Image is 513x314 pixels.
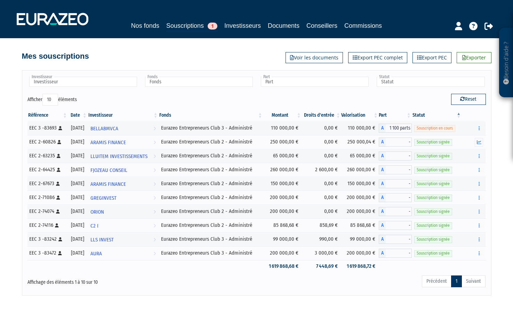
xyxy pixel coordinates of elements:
div: Eurazeo Entrepreneurs Club 2 - Administré [161,152,261,159]
i: [Français] Personne physique [57,140,61,144]
img: 1732889491-logotype_eurazeo_blanc_rvb.png [17,13,88,25]
span: A [379,151,386,160]
span: A [379,165,386,174]
a: Voir les documents [286,52,343,63]
span: - [386,249,412,258]
span: Souscription signée [414,139,452,146]
div: Eurazeo Entrepreneurs Club 2 - Administré [161,194,261,201]
div: A - Eurazeo Entrepreneurs Club 3 - Administré [379,124,412,133]
span: A [379,207,386,216]
div: Affichage des éléments 1 à 10 sur 10 [27,275,213,286]
td: 250 000,00 € [263,135,302,149]
div: EEC 2-60826 [29,138,66,146]
td: 65 000,00 € [341,149,379,163]
span: Souscription signée [414,181,452,187]
span: ARAMIS FINANCE [90,178,126,191]
div: EEC 3 -83472 [29,249,66,257]
td: 200 000,00 € [263,205,302,218]
span: A [379,221,386,230]
div: A - Eurazeo Entrepreneurs Club 2 - Administré [379,179,412,188]
div: Eurazeo Entrepreneurs Club 2 - Administré [161,138,261,146]
a: Investisseurs [224,21,261,31]
span: 1 [208,23,217,30]
span: A [379,179,386,188]
i: [Français] Personne physique [58,237,62,241]
div: EEC 3 -83242 [29,235,66,243]
td: 1 619 868,72 € [341,260,379,272]
span: - [386,165,412,174]
td: 200 000,00 € [263,246,302,260]
span: - [386,151,412,160]
td: 150 000,00 € [263,177,302,191]
th: Date: activer pour trier la colonne par ordre croissant [68,109,88,121]
td: 110 000,00 € [341,121,379,135]
a: FJOZEAU CONSEIL [88,163,159,177]
div: EEC 2-64425 [29,166,66,173]
span: A [379,124,386,133]
div: EEC 2-74116 [29,222,66,229]
div: Eurazeo Entrepreneurs Club 2 - Administré [161,166,261,173]
div: [DATE] [70,166,85,173]
a: Exporter [457,52,491,63]
div: Eurazeo Entrepreneurs Club 3 - Administré [161,124,261,132]
td: 2 600,00 € [302,163,341,177]
div: [DATE] [70,222,85,229]
span: A [379,249,386,258]
i: [Français] Personne physique [56,209,60,214]
div: [DATE] [70,235,85,243]
th: Valorisation: activer pour trier la colonne par ordre croissant [341,109,379,121]
td: 7 448,69 € [302,260,341,272]
td: 99 000,00 € [341,232,379,246]
a: Nos fonds [131,21,159,31]
i: [Français] Personne physique [58,251,62,255]
a: AURA [88,246,159,260]
i: Voir l'investisseur [153,150,156,163]
div: [DATE] [70,152,85,159]
div: [DATE] [70,180,85,187]
div: EEC 2-63235 [29,152,66,159]
i: Voir l'investisseur [153,220,156,232]
span: ORION [90,206,104,218]
i: Voir l'investisseur [153,206,156,218]
th: Référence : activer pour trier la colonne par ordre croissant [27,109,68,121]
td: 260 000,00 € [263,163,302,177]
a: ARAMIS FINANCE [88,177,159,191]
span: - [386,235,412,244]
a: LLS INVEST [88,232,159,246]
td: 65 000,00 € [263,149,302,163]
div: A - Eurazeo Entrepreneurs Club 2 - Administré [379,221,412,230]
span: Souscription en cours [414,125,455,132]
i: Voir l'investisseur [153,192,156,205]
td: 0,00 € [302,121,341,135]
span: - [386,221,412,230]
span: BELLABMVCA [90,122,118,135]
span: Souscription signée [414,167,452,173]
span: Souscription signée [414,208,452,215]
td: 150 000,00 € [341,177,379,191]
th: Montant: activer pour trier la colonne par ordre croissant [263,109,302,121]
div: [DATE] [70,194,85,201]
i: Voir l'investisseur [153,233,156,246]
i: Voir l'investisseur [153,164,156,177]
td: 0,00 € [302,205,341,218]
i: Voir l'investisseur [153,247,156,260]
td: 85 868,68 € [341,218,379,232]
a: Export PEC complet [348,52,407,63]
td: 250 000,04 € [341,135,379,149]
td: 0,00 € [302,191,341,205]
td: 200 000,00 € [341,205,379,218]
td: 0,00 € [302,177,341,191]
i: [Français] Personne physique [56,196,60,200]
i: Voir l'investisseur [153,136,156,149]
td: 1 619 868,68 € [263,260,302,272]
div: EEC 3 -83693 [29,124,66,132]
td: 0,00 € [302,135,341,149]
a: 1 [451,275,462,287]
div: Eurazeo Entrepreneurs Club 2 - Administré [161,180,261,187]
td: 200 000,00 € [341,246,379,260]
td: 990,00 € [302,232,341,246]
div: Eurazeo Entrepreneurs Club 2 - Administré [161,208,261,215]
div: [DATE] [70,208,85,215]
th: Droits d'entrée: activer pour trier la colonne par ordre croissant [302,109,341,121]
i: [Français] Personne physique [56,182,60,186]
